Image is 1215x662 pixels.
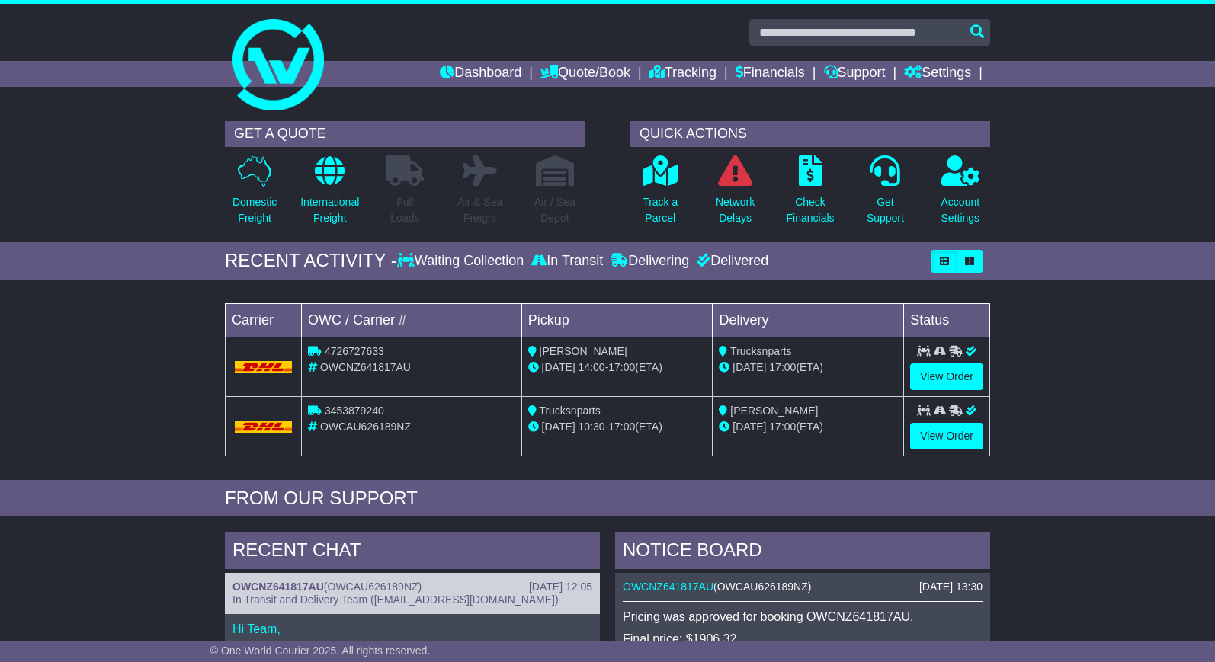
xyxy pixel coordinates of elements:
span: 17:00 [608,421,635,433]
a: Tracking [649,61,716,87]
div: [DATE] 12:05 [529,580,592,593]
span: [PERSON_NAME] [730,405,818,417]
p: Full Loads [386,194,424,226]
span: 17:00 [769,361,796,373]
span: © One World Courier 2025. All rights reserved. [210,644,431,657]
div: FROM OUR SUPPORT [225,488,990,510]
a: GetSupport [866,155,905,235]
a: DomesticFreight [232,155,277,235]
p: Hi Team, [232,622,592,636]
p: Network Delays [716,194,755,226]
span: 17:00 [769,421,796,433]
a: OWCNZ641817AU [623,580,713,593]
span: OWCNZ641817AU [320,361,411,373]
div: ( ) [232,580,592,593]
div: RECENT CHAT [225,532,600,573]
div: Delivered [693,253,768,270]
td: Carrier [226,303,302,337]
a: Quote/Book [540,61,630,87]
div: [DATE] 13:30 [919,580,983,593]
div: GET A QUOTE [225,121,585,147]
span: Trucksnparts [539,405,600,417]
span: OWCAU626189NZ [320,421,411,433]
p: Final price: $1906.32. [623,632,983,646]
a: Settings [904,61,971,87]
a: CheckFinancials [786,155,835,235]
span: 4726727633 [325,345,384,357]
p: Get Support [867,194,904,226]
p: Check Financials [787,194,835,226]
a: Financials [736,61,805,87]
span: [DATE] [733,361,766,373]
div: QUICK ACTIONS [630,121,990,147]
img: DHL.png [235,421,292,433]
a: View Order [910,363,983,390]
p: International Freight [300,194,359,226]
span: OWCAU626189NZ [328,580,418,593]
span: OWCAU626189NZ [717,580,808,593]
td: Pickup [521,303,713,337]
a: NetworkDelays [715,155,755,235]
div: NOTICE BOARD [615,532,990,573]
p: Account Settings [941,194,980,226]
span: 17:00 [608,361,635,373]
a: View Order [910,423,983,449]
a: OWCNZ641817AU [232,580,324,593]
td: Delivery [713,303,904,337]
p: Air & Sea Freight [457,194,502,226]
p: Pricing was approved for booking OWCNZ641817AU. [623,609,983,624]
span: Trucksnparts [730,345,791,357]
div: RECENT ACTIVITY - [225,250,397,272]
span: [DATE] [542,361,575,373]
span: 3453879240 [325,405,384,417]
p: Domestic Freight [232,194,277,226]
a: Track aParcel [642,155,678,235]
span: In Transit and Delivery Team ([EMAIL_ADDRESS][DOMAIN_NAME]) [232,593,559,606]
a: Support [824,61,886,87]
span: [DATE] [542,421,575,433]
span: 14:00 [579,361,605,373]
img: DHL.png [235,361,292,373]
div: Delivering [607,253,693,270]
div: (ETA) [719,360,897,376]
p: Track a Parcel [643,194,678,226]
div: - (ETA) [528,419,707,435]
td: OWC / Carrier # [302,303,522,337]
div: Waiting Collection [397,253,527,270]
p: Air / Sea Depot [534,194,575,226]
span: [DATE] [733,421,766,433]
a: AccountSettings [941,155,981,235]
div: ( ) [623,580,983,593]
td: Status [904,303,990,337]
div: In Transit [527,253,607,270]
a: Dashboard [440,61,521,87]
span: [PERSON_NAME] [540,345,627,357]
div: (ETA) [719,419,897,435]
div: - (ETA) [528,360,707,376]
span: 10:30 [579,421,605,433]
a: InternationalFreight [300,155,360,235]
